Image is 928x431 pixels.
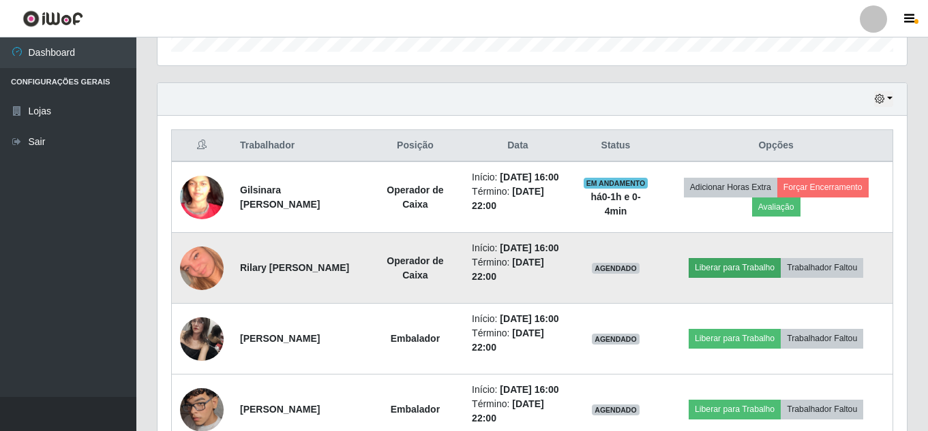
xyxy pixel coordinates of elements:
[689,258,781,277] button: Liberar para Trabalho
[464,130,572,162] th: Data
[689,400,781,419] button: Liberar para Trabalho
[584,178,648,189] span: EM ANDAMENTO
[232,130,367,162] th: Trabalhador
[472,255,564,284] li: Término:
[500,313,558,324] time: [DATE] 16:00
[500,384,558,395] time: [DATE] 16:00
[472,185,564,213] li: Término:
[387,255,443,281] strong: Operador de Caixa
[472,170,564,185] li: Início:
[472,312,564,326] li: Início:
[592,334,640,345] span: AGENDADO
[684,178,777,197] button: Adicionar Horas Extra
[472,397,564,426] li: Término:
[781,400,863,419] button: Trabalhador Faltou
[23,10,83,27] img: CoreUI Logo
[500,172,558,182] time: [DATE] 16:00
[781,258,863,277] button: Trabalhador Faltou
[781,329,863,348] button: Trabalhador Faltou
[367,130,464,162] th: Posição
[180,150,224,244] img: 1630764060757.jpeg
[391,404,440,415] strong: Embalador
[180,229,224,307] img: 1754843243102.jpeg
[391,333,440,344] strong: Embalador
[752,197,800,217] button: Avaliação
[240,333,320,344] strong: [PERSON_NAME]
[500,242,558,253] time: [DATE] 16:00
[592,404,640,415] span: AGENDADO
[472,241,564,255] li: Início:
[592,263,640,274] span: AGENDADO
[387,185,443,210] strong: Operador de Caixa
[590,191,640,217] strong: há 0-1 h e 0-4 min
[472,326,564,355] li: Término:
[240,404,320,415] strong: [PERSON_NAME]
[240,185,320,210] strong: Gilsinara [PERSON_NAME]
[472,383,564,397] li: Início:
[180,310,224,368] img: 1628262185809.jpeg
[572,130,660,162] th: Status
[240,262,349,273] strong: Rilary [PERSON_NAME]
[777,178,869,197] button: Forçar Encerramento
[689,329,781,348] button: Liberar para Trabalho
[659,130,893,162] th: Opções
